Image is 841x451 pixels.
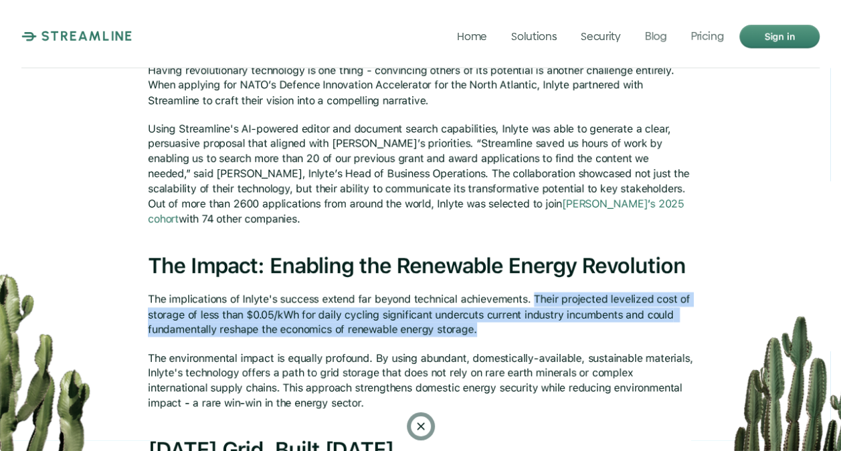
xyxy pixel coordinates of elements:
p: Blog [645,29,667,42]
strong: The Impact: Enabling the Renewable Energy Revolution [148,253,685,278]
p: Security [581,29,620,42]
a: [PERSON_NAME]’s 2025 cohort [148,197,687,224]
a: Blog [634,24,678,48]
a: Security [570,24,631,48]
p: Sign in [764,27,795,45]
p: Using Streamline's AI-powered editor and document search capabilities, Inlyte was able to generat... [148,121,694,226]
a: Pricing [680,24,734,48]
p: Home [457,29,487,42]
p: Pricing [690,29,723,42]
a: Home [446,24,498,48]
a: STREAMLINE [21,28,133,44]
a: Sign in [739,25,820,48]
p: The implications of Inlyte's success extend far beyond technical achievements. Their projected le... [148,292,694,337]
p: STREAMLINE [41,28,133,44]
p: The environmental impact is equally profound. By using abundant, domestically-available, sustaina... [148,350,694,410]
p: Having revolutionary technology is one thing - convincing others of its potential is another chal... [148,63,694,108]
p: Solutions [511,29,557,42]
